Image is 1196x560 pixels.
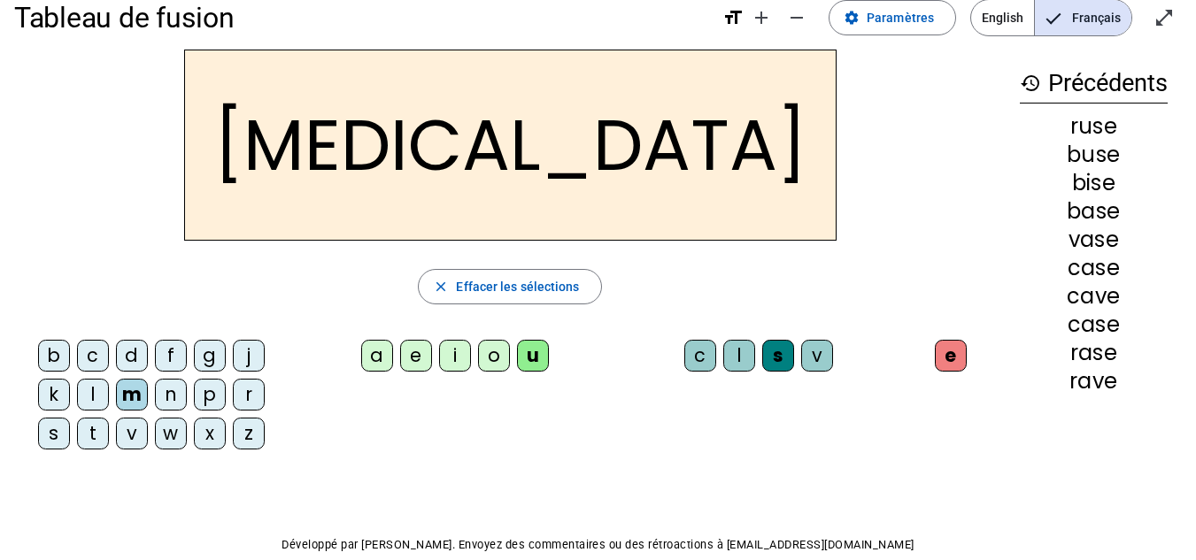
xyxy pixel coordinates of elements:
[361,340,393,372] div: a
[801,340,833,372] div: v
[400,340,432,372] div: e
[155,418,187,449] div: w
[867,7,934,28] span: Paramètres
[116,418,148,449] div: v
[1020,342,1168,364] div: rase
[1020,257,1168,279] div: case
[418,269,601,304] button: Effacer les sélections
[194,340,226,372] div: g
[751,7,772,28] mat-icon: add
[38,379,70,410] div: k
[1020,73,1041,94] mat-icon: history
[233,340,265,372] div: j
[1020,371,1168,392] div: rave
[116,379,148,410] div: m
[1020,286,1168,307] div: cave
[935,340,967,372] div: e
[1020,314,1168,335] div: case
[77,340,109,372] div: c
[439,340,471,372] div: i
[155,379,187,410] div: n
[194,379,226,410] div: p
[762,340,794,372] div: s
[77,379,109,410] div: l
[14,534,1182,556] p: Développé par [PERSON_NAME]. Envoyez des commentaires ou des rétroactions à [EMAIL_ADDRESS][DOMAI...
[722,7,744,28] mat-icon: format_size
[1020,144,1168,165] div: buse
[184,50,837,241] h2: [MEDICAL_DATA]
[1020,173,1168,194] div: bise
[844,10,860,26] mat-icon: settings
[233,418,265,449] div: z
[1020,64,1168,104] h3: Précédents
[77,418,109,449] div: t
[1020,116,1168,137] div: ruse
[38,340,70,372] div: b
[684,340,716,372] div: c
[433,279,449,295] mat-icon: close
[1020,229,1168,250] div: vase
[517,340,549,372] div: u
[1020,201,1168,222] div: base
[38,418,70,449] div: s
[233,379,265,410] div: r
[194,418,226,449] div: x
[116,340,148,372] div: d
[786,7,807,28] mat-icon: remove
[1154,7,1175,28] mat-icon: open_in_full
[723,340,755,372] div: l
[456,276,579,297] span: Effacer les sélections
[478,340,510,372] div: o
[155,340,187,372] div: f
